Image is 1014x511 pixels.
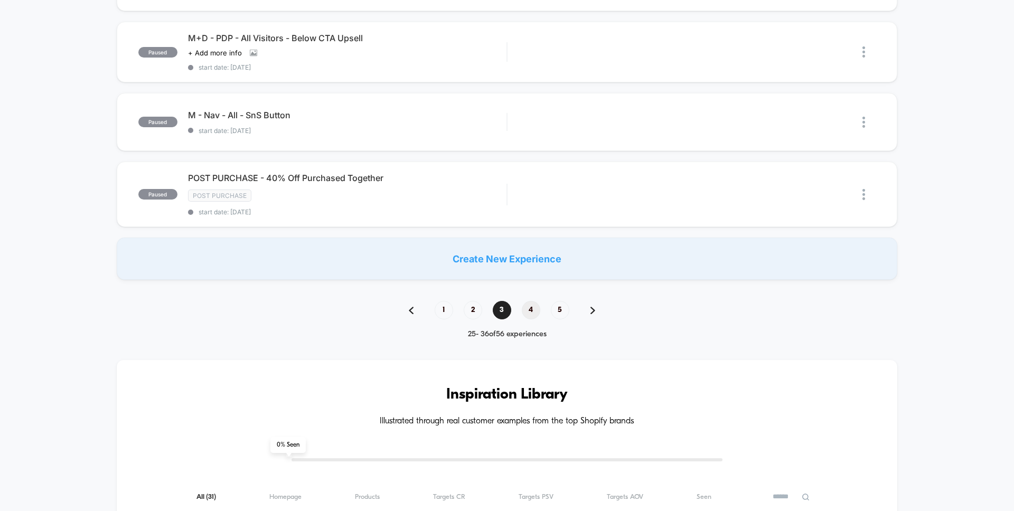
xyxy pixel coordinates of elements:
[435,301,453,319] span: 1
[188,33,506,43] span: M+D - PDP - All Visitors - Below CTA Upsell
[493,301,511,319] span: 3
[522,301,540,319] span: 4
[551,301,569,319] span: 5
[433,493,465,501] span: Targets CR
[188,110,506,120] span: M - Nav - All - SnS Button
[206,494,216,500] span: ( 31 )
[188,127,506,135] span: start date: [DATE]
[196,493,216,501] span: All
[138,189,177,200] span: paused
[138,47,177,58] span: paused
[398,330,616,339] div: 25 - 36 of 56 experiences
[188,190,251,202] span: Post Purchase
[270,437,306,453] span: 0 % Seen
[188,208,506,216] span: start date: [DATE]
[188,49,242,57] span: + Add more info
[464,301,482,319] span: 2
[697,493,711,501] span: Seen
[188,173,506,183] span: POST PURCHASE - 40% Off Purchased Together
[590,307,595,314] img: pagination forward
[269,493,302,501] span: Homepage
[138,117,177,127] span: paused
[117,238,897,280] div: Create New Experience
[409,307,414,314] img: pagination back
[607,493,643,501] span: Targets AOV
[148,386,866,403] h3: Inspiration Library
[862,46,865,58] img: close
[519,493,553,501] span: Targets PSV
[188,63,506,71] span: start date: [DATE]
[862,189,865,200] img: close
[355,493,380,501] span: Products
[862,117,865,128] img: close
[148,417,866,427] h4: Illustrated through real customer examples from the top Shopify brands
